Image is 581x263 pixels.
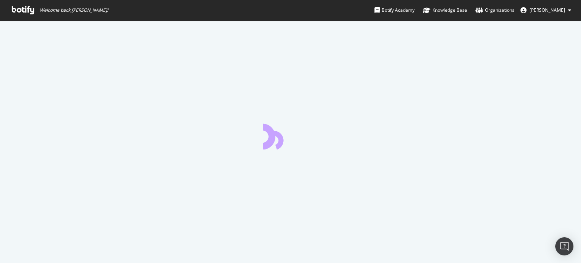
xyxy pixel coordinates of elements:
div: Organizations [475,6,514,14]
span: Abhishek Lohani [530,7,565,13]
div: Knowledge Base [423,6,467,14]
div: animation [263,122,318,149]
span: Welcome back, [PERSON_NAME] ! [40,7,108,13]
button: [PERSON_NAME] [514,4,577,16]
div: Open Intercom Messenger [555,237,573,255]
div: Botify Academy [374,6,415,14]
